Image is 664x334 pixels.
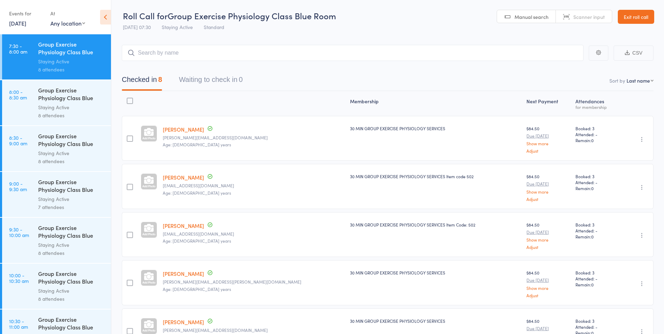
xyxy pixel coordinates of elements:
[575,131,618,137] span: Attended: -
[350,318,521,324] div: 30 MIN GROUP EXERCISE PHYSIOLOGY SERVICES
[9,8,43,19] div: Events for
[123,10,168,21] span: Roll Call for
[575,125,618,131] span: Booked: 3
[38,241,105,249] div: Staying Active
[38,178,105,195] div: Group Exercise Physiology Class Blue Room
[38,40,105,57] div: Group Exercise Physiology Class Blue Room
[575,105,618,109] div: for membership
[575,228,618,234] span: Attended: -
[575,234,618,239] span: Remain:
[591,137,594,143] span: 0
[526,133,569,138] small: Due [DATE]
[9,43,27,54] time: 7:30 - 8:00 am
[38,249,105,257] div: 8 attendees
[163,270,204,277] a: [PERSON_NAME]
[163,318,204,326] a: [PERSON_NAME]
[163,222,204,229] a: [PERSON_NAME]
[9,318,28,329] time: 10:30 - 11:00 am
[515,13,548,20] span: Manual search
[2,34,111,79] a: 7:30 -8:00 amGroup Exercise Physiology Class Blue RoomStaying Active8 attendees
[526,278,569,283] small: Due [DATE]
[158,76,162,83] div: 8
[9,89,27,100] time: 8:00 - 8:30 am
[524,94,572,113] div: Next Payment
[526,181,569,186] small: Due [DATE]
[575,222,618,228] span: Booked: 3
[575,179,618,185] span: Attended: -
[526,270,569,297] div: $84.50
[239,76,243,83] div: 0
[2,218,111,263] a: 9:30 -10:00 amGroup Exercise Physiology Class Blue RoomStaying Active8 attendees
[526,189,569,194] a: Show more
[179,72,243,91] button: Waiting to check in0
[50,8,85,19] div: At
[2,126,111,171] a: 8:30 -9:00 amGroup Exercise Physiology Class Blue RoomStaying Active8 attendees
[204,23,224,30] span: Standard
[575,173,618,179] span: Booked: 3
[526,125,569,153] div: $84.50
[38,287,105,295] div: Staying Active
[575,276,618,281] span: Attended: -
[162,23,193,30] span: Staying Active
[38,57,105,65] div: Staying Active
[163,174,204,181] a: [PERSON_NAME]
[2,172,111,217] a: 9:00 -9:30 amGroup Exercise Physiology Class Blue RoomStaying Active7 attendees
[163,183,345,188] small: izhansma@gmail.com
[350,125,521,131] div: 30 MIN GROUP EXERCISE PHYSIOLOGY SERVICES
[591,185,594,191] span: 0
[575,318,618,324] span: Booked: 3
[9,272,29,284] time: 10:00 - 10:30 am
[38,295,105,303] div: 8 attendees
[575,137,618,143] span: Remain:
[38,157,105,165] div: 8 attendees
[163,279,345,284] small: gayle.thompson@gmail.com
[122,45,583,61] input: Search by name
[2,264,111,309] a: 10:00 -10:30 amGroup Exercise Physiology Class Blue RoomStaying Active8 attendees
[38,103,105,111] div: Staying Active
[526,148,569,153] a: Adjust
[526,286,569,290] a: Show more
[526,230,569,235] small: Due [DATE]
[168,10,336,21] span: Group Exercise Physiology Class Blue Room
[526,326,569,331] small: Due [DATE]
[38,111,105,119] div: 8 attendees
[591,234,594,239] span: 0
[163,135,345,140] small: hugh.hamlynh@hotmail.com
[350,173,521,179] div: 30 MIN GROUP EXERCISE PHYSIOLOGY SERVICES Item code 502
[38,65,105,74] div: 8 attendees
[38,270,105,287] div: Group Exercise Physiology Class Blue Room
[163,238,231,244] span: Age: [DEMOGRAPHIC_DATA] years
[163,328,345,333] small: william.thompso@gmail.com
[347,94,524,113] div: Membership
[123,23,151,30] span: [DATE] 07:30
[575,324,618,330] span: Attended: -
[163,190,231,196] span: Age: [DEMOGRAPHIC_DATA] years
[122,72,162,91] button: Checked in8
[350,270,521,276] div: 30 MIN GROUP EXERCISE PHYSIOLOGY SERVICES
[38,315,105,333] div: Group Exercise Physiology Class Blue Room
[9,181,27,192] time: 9:00 - 9:30 am
[526,141,569,146] a: Show more
[38,224,105,241] div: Group Exercise Physiology Class Blue Room
[38,132,105,149] div: Group Exercise Physiology Class Blue Room
[38,203,105,211] div: 7 attendees
[9,19,26,27] a: [DATE]
[627,77,650,84] div: Last name
[163,231,345,236] small: maureenrogers1717@gmail.com
[526,237,569,242] a: Show more
[9,227,29,238] time: 9:30 - 10:00 am
[609,77,625,84] label: Sort by
[618,10,654,24] a: Exit roll call
[614,46,653,61] button: CSV
[526,173,569,201] div: $84.50
[526,222,569,249] div: $84.50
[526,197,569,201] a: Adjust
[38,195,105,203] div: Staying Active
[573,94,621,113] div: Atten­dances
[350,222,521,228] div: 30 MIN GROUP EXERCISE PHYSIOLOGY SERVICES Item Code: 502
[163,286,231,292] span: Age: [DEMOGRAPHIC_DATA] years
[38,149,105,157] div: Staying Active
[573,13,605,20] span: Scanner input
[575,281,618,287] span: Remain:
[163,141,231,147] span: Age: [DEMOGRAPHIC_DATA] years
